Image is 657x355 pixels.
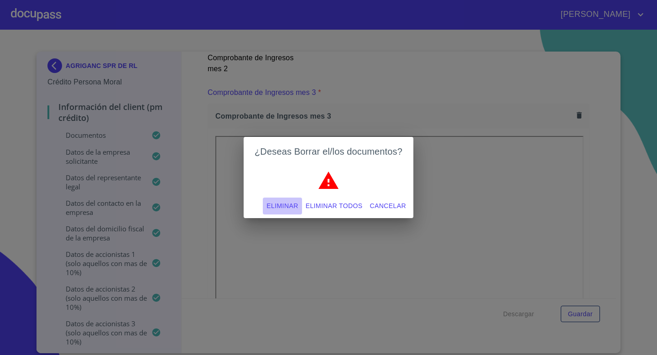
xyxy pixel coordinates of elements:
span: Eliminar [266,200,298,212]
button: Eliminar [263,198,302,214]
h2: ¿Deseas Borrar el/los documentos? [255,144,402,159]
button: Eliminar todos [302,198,366,214]
button: Cancelar [366,198,410,214]
span: Cancelar [370,200,406,212]
span: Eliminar todos [306,200,363,212]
